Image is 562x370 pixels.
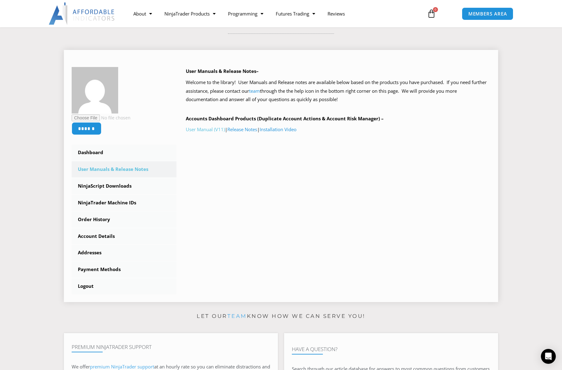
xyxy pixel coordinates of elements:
nav: Account pages [72,145,176,294]
a: 0 [418,5,445,23]
b: Accounts Dashboard Products (Duplicate Account Actions & Account Risk Manager) – [186,115,384,122]
a: Installation Video [260,126,297,132]
a: Programming [222,7,270,21]
a: premium NinjaTrader support [90,363,154,370]
a: User Manual (V11) [186,126,225,132]
a: Release Notes [227,126,257,132]
a: Logout [72,278,176,294]
span: We offer [72,363,90,370]
a: NinjaScript Downloads [72,178,176,194]
a: Order History [72,212,176,228]
img: LogoAI | Affordable Indicators – NinjaTrader [49,2,115,25]
a: NinjaTrader Machine IDs [72,195,176,211]
img: 4fdebcd3a14a6e63cb63b6e193af06d8e8902673316756bff9e555910e1ae91a [72,67,118,114]
a: User Manuals & Release Notes [72,161,176,177]
a: Account Details [72,228,176,244]
a: team [227,313,247,319]
h4: Premium NinjaTrader Support [72,344,270,350]
span: MEMBERS AREA [468,11,507,16]
a: Reviews [321,7,351,21]
div: Open Intercom Messenger [541,349,556,364]
a: Futures Trading [270,7,321,21]
a: MEMBERS AREA [462,7,514,20]
a: NinjaTrader Products [158,7,222,21]
h4: Have A Question? [292,346,490,352]
p: Let our know how we can serve you! [64,311,498,321]
p: Welcome to the library! User Manuals and Release notes are available below based on the products ... [186,78,491,104]
a: Payment Methods [72,261,176,278]
b: User Manuals & Release Notes– [186,68,259,74]
p: | | [186,125,491,134]
a: About [127,7,158,21]
a: Addresses [72,245,176,261]
a: team [249,88,260,94]
nav: Menu [127,7,420,21]
a: Dashboard [72,145,176,161]
span: 0 [433,7,438,12]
